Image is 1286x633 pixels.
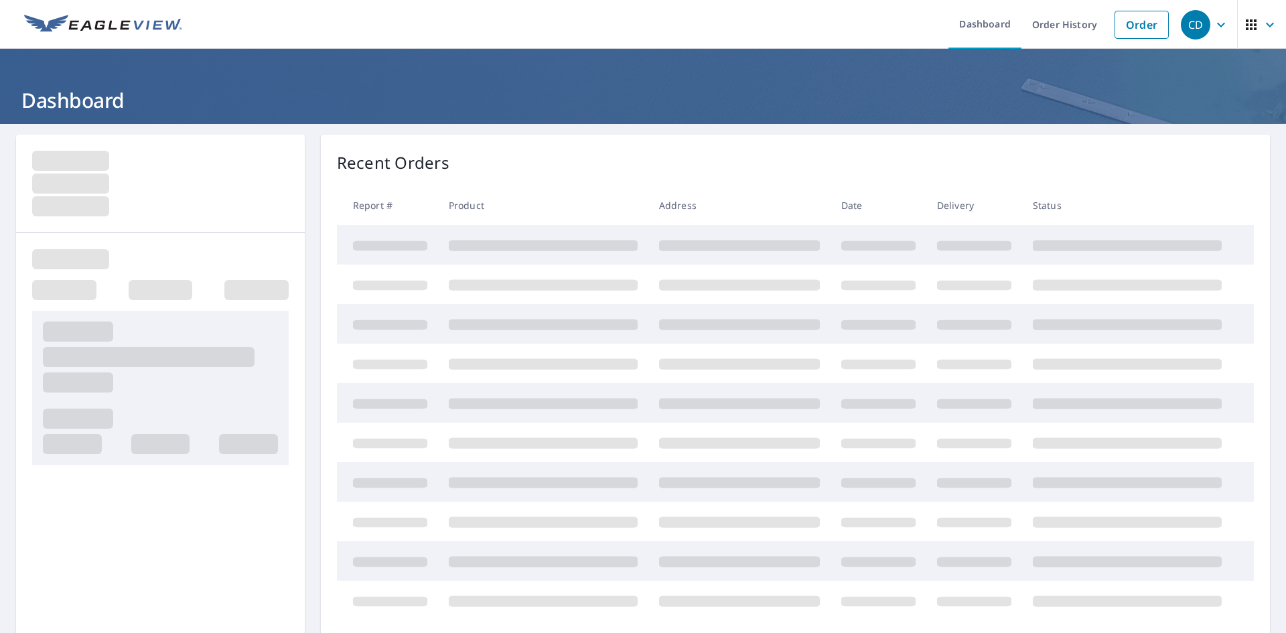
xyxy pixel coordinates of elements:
h1: Dashboard [16,86,1270,114]
img: EV Logo [24,15,182,35]
th: Date [831,186,926,225]
p: Recent Orders [337,151,449,175]
th: Address [648,186,831,225]
a: Order [1115,11,1169,39]
div: CD [1181,10,1210,40]
th: Status [1022,186,1232,225]
th: Product [438,186,648,225]
th: Delivery [926,186,1022,225]
th: Report # [337,186,438,225]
